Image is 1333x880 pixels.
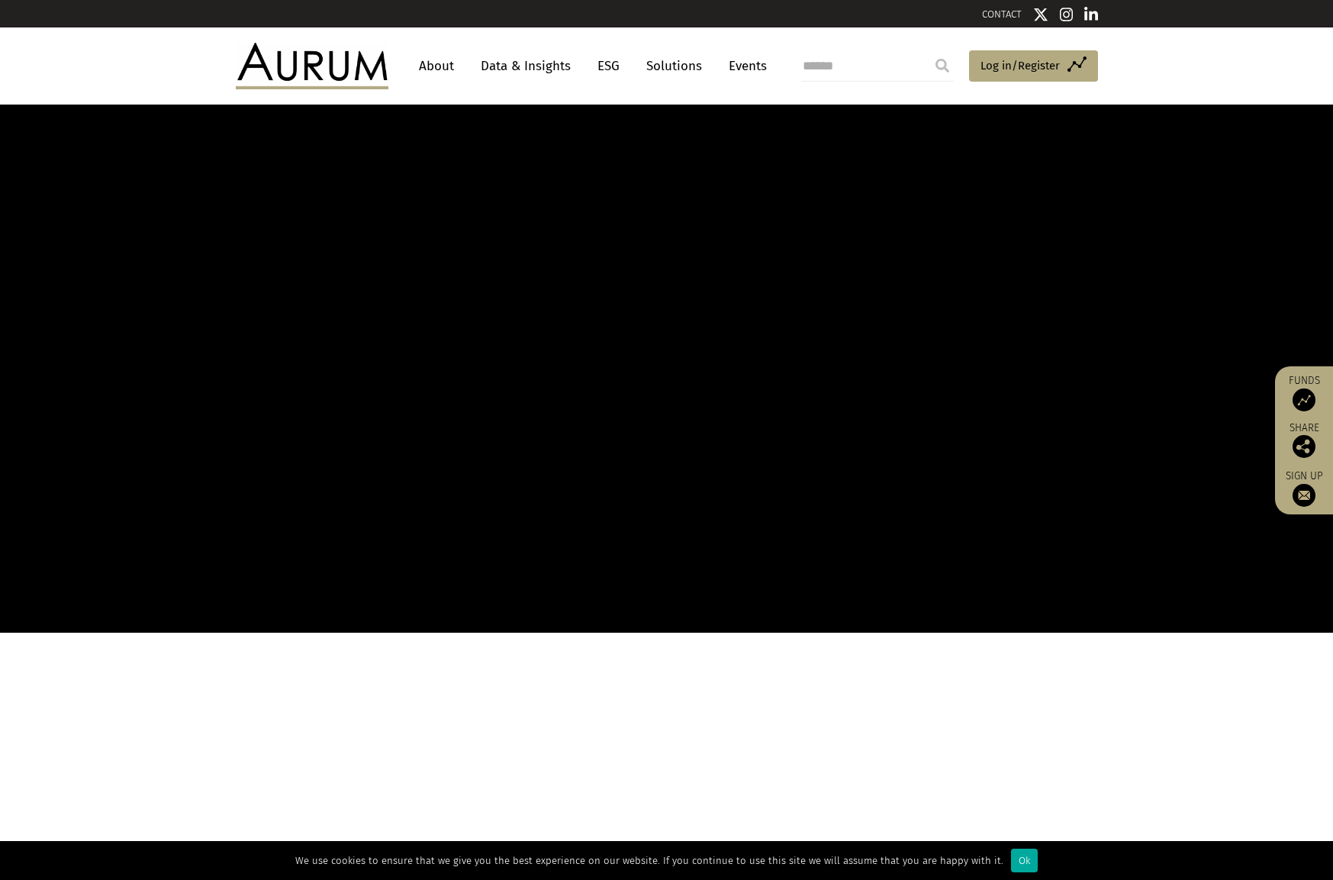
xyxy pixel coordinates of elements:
a: Funds [1283,374,1325,411]
a: ESG [590,52,627,80]
a: Solutions [639,52,710,80]
span: Log in/Register [980,56,1060,75]
img: Access Funds [1293,388,1315,411]
a: Events [721,52,767,80]
img: Sign up to our newsletter [1293,484,1315,507]
a: About [411,52,462,80]
div: Share [1283,423,1325,458]
img: Instagram icon [1060,7,1074,22]
a: Log in/Register [969,50,1098,82]
a: CONTACT [982,8,1022,20]
img: Aurum [236,43,388,89]
a: Data & Insights [473,52,578,80]
a: Sign up [1283,469,1325,507]
img: Share this post [1293,435,1315,458]
img: Linkedin icon [1084,7,1098,22]
img: Twitter icon [1033,7,1048,22]
div: Ok [1011,849,1038,872]
input: Submit [927,50,958,81]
